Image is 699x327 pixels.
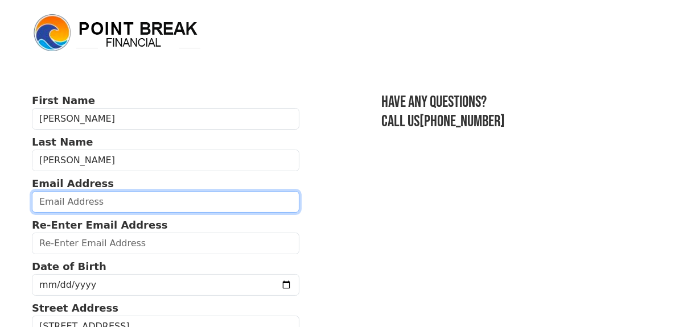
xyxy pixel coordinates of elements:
strong: Date of Birth [32,260,106,272]
input: First Name [32,108,299,130]
strong: Re-Enter Email Address [32,219,168,231]
input: Last Name [32,150,299,171]
strong: Email Address [32,177,114,189]
input: Re-Enter Email Address [32,233,299,254]
h3: Call us [381,112,667,131]
strong: Street Address [32,302,118,314]
strong: Last Name [32,136,93,148]
a: [PHONE_NUMBER] [420,112,505,131]
h3: Have any questions? [381,93,667,112]
input: Email Address [32,191,299,213]
img: logo.png [32,13,203,53]
strong: First Name [32,94,95,106]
